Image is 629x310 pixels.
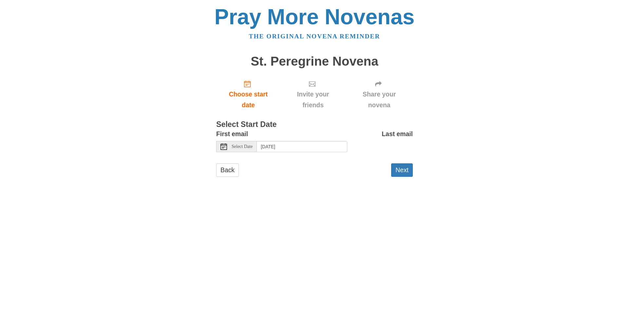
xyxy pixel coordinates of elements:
[216,129,248,139] label: First email
[391,163,413,177] button: Next
[216,163,239,177] a: Back
[346,75,413,114] div: Click "Next" to confirm your start date first.
[352,89,406,111] span: Share your novena
[216,54,413,69] h1: St. Peregrine Novena
[216,75,280,114] a: Choose start date
[249,33,380,40] a: The original novena reminder
[382,129,413,139] label: Last email
[232,144,253,149] span: Select Date
[216,120,413,129] h3: Select Start Date
[215,5,415,29] a: Pray More Novenas
[223,89,274,111] span: Choose start date
[280,75,346,114] div: Click "Next" to confirm your start date first.
[287,89,339,111] span: Invite your friends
